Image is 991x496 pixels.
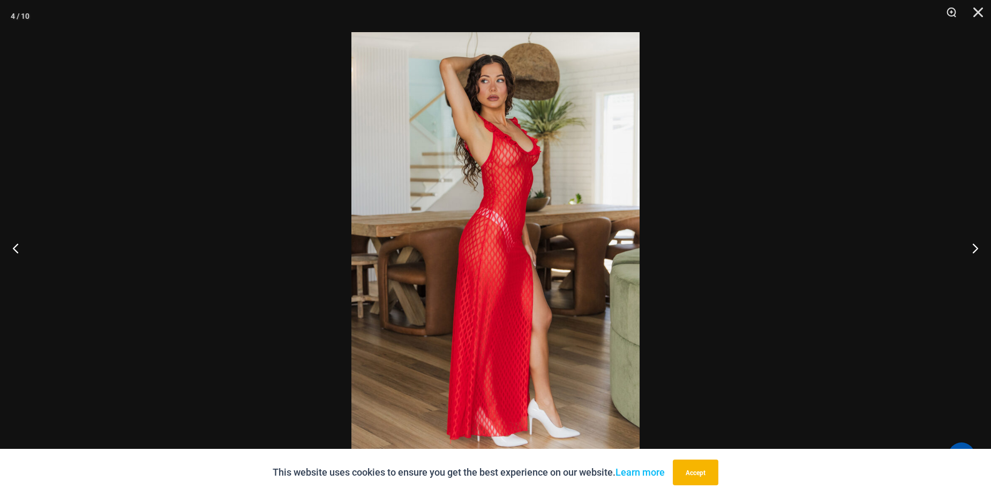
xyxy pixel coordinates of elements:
button: Next [951,221,991,275]
a: Learn more [615,467,665,478]
img: Sometimes Red 587 Dress 05 [351,32,640,464]
p: This website uses cookies to ensure you get the best experience on our website. [273,464,665,480]
button: Accept [673,460,718,485]
div: 4 / 10 [11,8,29,24]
